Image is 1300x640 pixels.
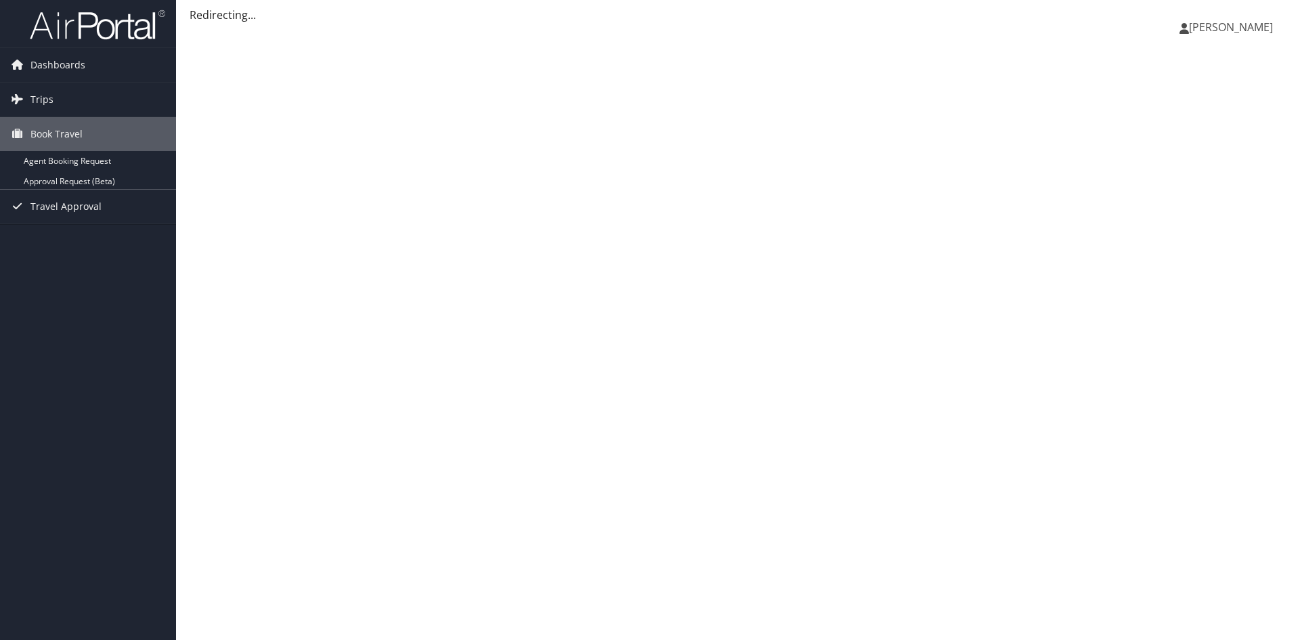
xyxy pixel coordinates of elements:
[30,48,85,82] span: Dashboards
[190,7,1286,23] div: Redirecting...
[30,117,83,151] span: Book Travel
[1189,20,1273,35] span: [PERSON_NAME]
[30,190,102,223] span: Travel Approval
[1179,7,1286,47] a: [PERSON_NAME]
[30,9,165,41] img: airportal-logo.png
[30,83,53,116] span: Trips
